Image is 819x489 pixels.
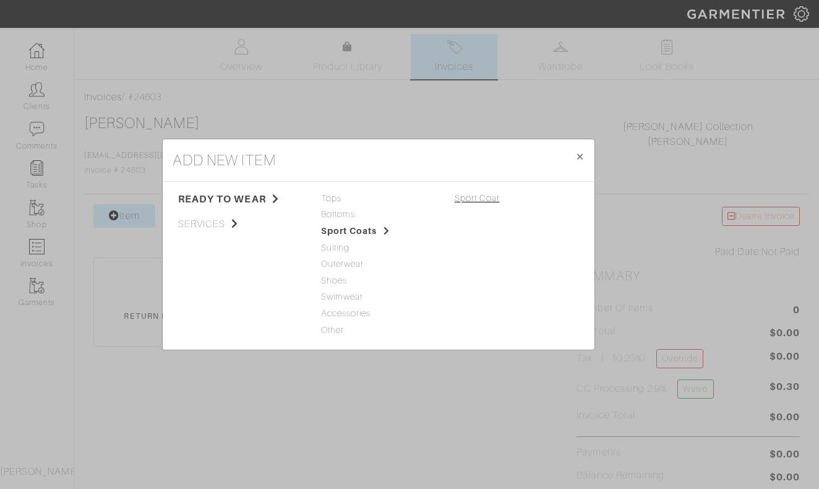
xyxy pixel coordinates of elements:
h4: add new item [173,149,276,171]
span: Bottoms [321,208,436,222]
span: Tops [321,192,436,206]
span: services [178,217,302,232]
span: Other [321,324,436,337]
span: Sport Coats [321,225,436,238]
span: ready to wear [178,192,302,207]
span: Suiting [321,241,436,255]
span: Shoes [321,274,436,288]
span: × [575,148,585,165]
span: Outerwear [321,257,436,271]
span: Accessories [321,307,436,321]
span: Swimwear [321,290,436,304]
a: Sport Coat [455,193,500,203]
